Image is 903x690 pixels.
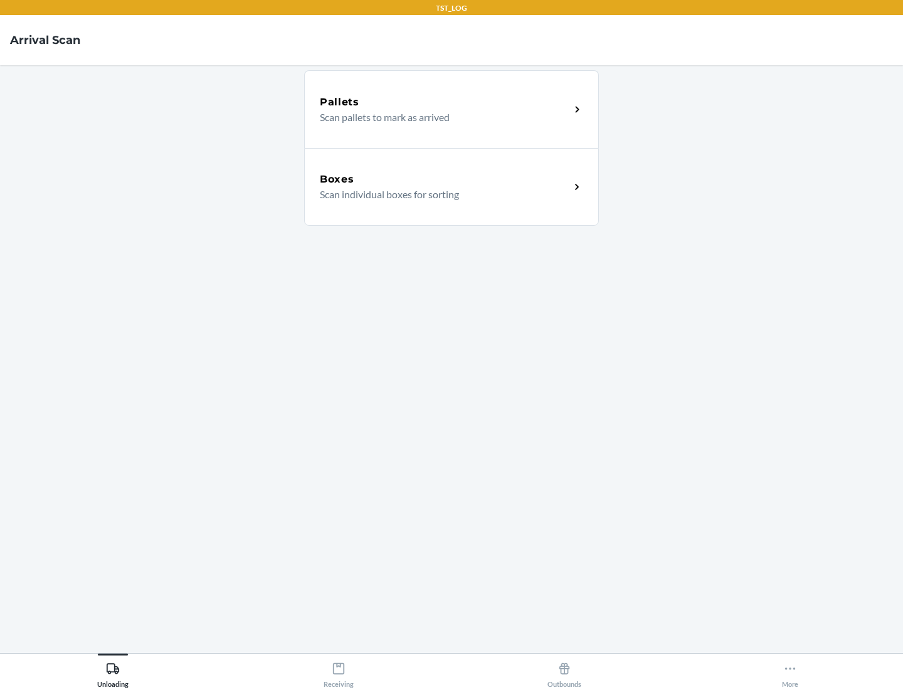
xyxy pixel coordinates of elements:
div: More [782,657,798,688]
button: Outbounds [451,654,677,688]
p: Scan individual boxes for sorting [320,187,560,202]
p: TST_LOG [436,3,467,14]
h4: Arrival Scan [10,32,80,48]
h5: Boxes [320,172,354,187]
a: PalletsScan pallets to mark as arrived [304,70,599,148]
p: Scan pallets to mark as arrived [320,110,560,125]
button: Receiving [226,654,451,688]
div: Outbounds [547,657,581,688]
h5: Pallets [320,95,359,110]
a: BoxesScan individual boxes for sorting [304,148,599,226]
div: Receiving [324,657,354,688]
button: More [677,654,903,688]
div: Unloading [97,657,129,688]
